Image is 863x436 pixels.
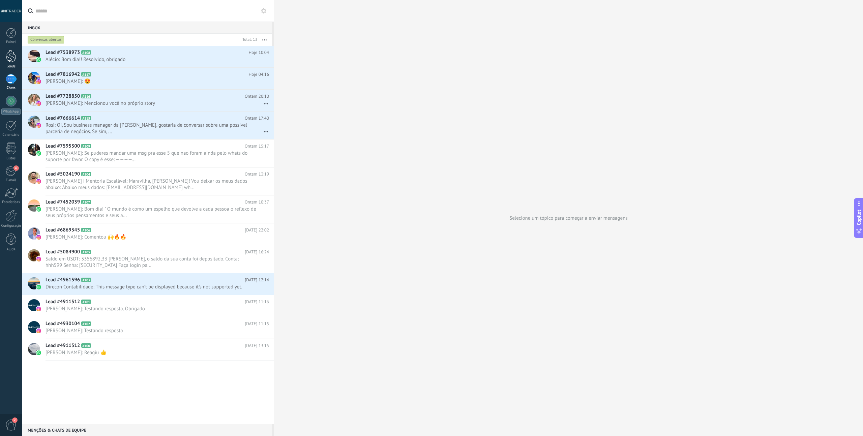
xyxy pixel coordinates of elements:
[46,199,80,206] span: Lead #7452039
[22,317,274,339] a: Lead #4930104 A102 [DATE] 11:15 [PERSON_NAME]: Testando resposta
[22,90,274,111] a: Lead #7728850 A116 Ontem 20:10 [PERSON_NAME]: Mencionou você no próprio story
[46,150,256,163] span: [PERSON_NAME]: Se puderes mandar uma msg pra esse 5 que nao foram ainda pelo whats do suporte por...
[81,200,91,204] span: A107
[22,295,274,317] a: Lead #4911512 A101 [DATE] 11:16 [PERSON_NAME]: Testando resposta. Obrigado
[46,234,256,240] span: [PERSON_NAME]: Comentou 🙌🔥🔥
[81,72,91,76] span: A117
[245,342,269,349] span: [DATE] 13:15
[245,227,269,233] span: [DATE] 22:02
[1,40,21,44] div: Painel
[245,277,269,283] span: [DATE] 12:14
[46,284,256,290] span: Direcon Contabilidade: This message type can’t be displayed because it’s not supported yet.
[36,123,41,128] img: instagram.svg
[22,223,274,245] a: Lead #6869345 A106 [DATE] 22:02 [PERSON_NAME]: Comentou 🙌🔥🔥
[36,307,41,311] img: instagram.svg
[46,115,80,122] span: Lead #7666614
[46,122,256,135] span: Rosi: Oi, Sou business manager da [PERSON_NAME], gostaria de conversar sobre uma possível parceri...
[22,22,272,34] div: Inbox
[12,417,18,423] span: 2
[22,339,274,361] a: Lead #4911512 A100 [DATE] 13:15 [PERSON_NAME]: Reagiu 👍
[245,143,269,150] span: Ontem 15:17
[46,320,80,327] span: Lead #4930104
[81,50,91,55] span: A108
[22,167,274,195] a: Lead #5024190 A104 Ontem 13:19 [PERSON_NAME] | Mentoria Escalável: Maravilha, [PERSON_NAME]! Vou ...
[249,49,269,56] span: Hoje 10:04
[46,277,80,283] span: Lead #4961596
[245,171,269,178] span: Ontem 13:19
[46,349,256,356] span: [PERSON_NAME]: Reagiu 👍
[46,56,256,63] span: Alécio: Bom dia!! Resolvido, obrigado
[856,210,862,225] span: Copilot
[36,207,41,212] img: waba.svg
[22,139,274,167] a: Lead #7595300 A109 Ontem 15:17 [PERSON_NAME]: Se puderes mandar uma msg pra esse 5 que nao foram ...
[245,299,269,305] span: [DATE] 11:16
[36,79,41,84] img: instagram.svg
[245,199,269,206] span: Ontem 10:37
[46,306,256,312] span: [PERSON_NAME]: Testando resposta. Obrigado
[46,93,80,100] span: Lead #7728850
[22,424,272,436] div: Menções & Chats de equipe
[257,34,272,46] button: Mais
[46,328,256,334] span: [PERSON_NAME]: Testando resposta
[28,36,64,44] div: Conversas abertas
[46,227,80,233] span: Lead #6869345
[81,278,91,282] span: A103
[81,172,91,176] span: A104
[36,57,41,62] img: waba.svg
[46,342,80,349] span: Lead #4911512
[46,178,256,191] span: [PERSON_NAME] | Mentoria Escalável: Maravilha, [PERSON_NAME]! Vou deixar os meus dados abaixo: Ab...
[46,171,80,178] span: Lead #5024190
[1,178,21,183] div: E-mail
[46,49,80,56] span: Lead #7538973
[46,143,80,150] span: Lead #7595300
[245,93,269,100] span: Ontem 20:10
[13,165,19,171] span: 6
[1,247,21,252] div: Ajuda
[36,350,41,355] img: waba.svg
[1,64,21,69] div: Leads
[22,112,274,139] a: Lead #7666614 A115 Ontem 17:40 Rosi: Oi, Sou business manager da [PERSON_NAME], gostaria de conve...
[81,250,91,254] span: A105
[81,144,91,148] span: A109
[36,257,41,261] img: instagram.svg
[1,156,21,161] div: Listas
[81,300,91,304] span: A101
[240,36,257,43] div: Total: 13
[36,235,41,240] img: instagram.svg
[22,195,274,223] a: Lead #7452039 A107 Ontem 10:37 [PERSON_NAME]: Bom dia! " O mundo é como um espelho que devolve a ...
[36,179,41,184] img: instagram.svg
[22,245,274,273] a: Lead #5084900 A105 [DATE] 16:24 Saldo em USDT: 3356892,33 [PERSON_NAME], o saldo da sua conta foi...
[22,273,274,295] a: Lead #4961596 A103 [DATE] 12:14 Direcon Contabilidade: This message type can’t be displayed becau...
[46,299,80,305] span: Lead #4911512
[81,343,91,348] span: A100
[46,206,256,219] span: [PERSON_NAME]: Bom dia! " O mundo é como um espelho que devolve a cada pessoa o reflexo de seus p...
[245,115,269,122] span: Ontem 17:40
[245,320,269,327] span: [DATE] 11:15
[36,285,41,289] img: waba.svg
[46,71,80,78] span: Lead #7816942
[1,108,21,115] div: WhatsApp
[46,256,256,269] span: Saldo em USDT: 3356892,33 [PERSON_NAME], o saldo da sua conta foi depositado. Conta: hhh599 Senha...
[1,133,21,137] div: Calendário
[1,224,21,228] div: Configurações
[81,321,91,326] span: A102
[46,100,256,106] span: [PERSON_NAME]: Mencionou você no próprio story
[36,101,41,106] img: instagram.svg
[81,94,91,98] span: A116
[36,151,41,156] img: waba.svg
[81,116,91,120] span: A115
[1,86,21,90] div: Chats
[22,68,274,89] a: Lead #7816942 A117 Hoje 04:16 [PERSON_NAME]: 😍
[249,71,269,78] span: Hoje 04:16
[36,329,41,333] img: instagram.svg
[22,46,274,67] a: Lead #7538973 A108 Hoje 10:04 Alécio: Bom dia!! Resolvido, obrigado
[46,78,256,85] span: [PERSON_NAME]: 😍
[46,249,80,255] span: Lead #5084900
[81,228,91,232] span: A106
[1,200,21,205] div: Estatísticas
[245,249,269,255] span: [DATE] 16:24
